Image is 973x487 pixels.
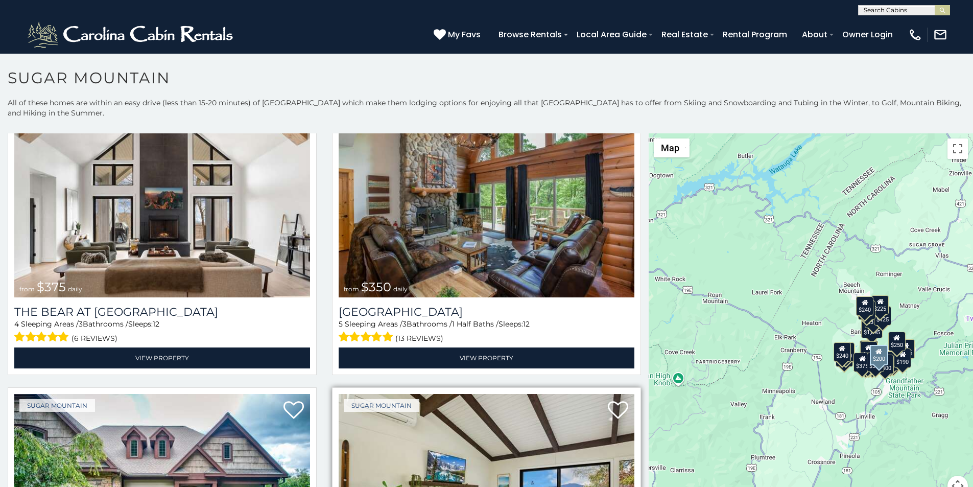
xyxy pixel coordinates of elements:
[860,341,877,361] div: $300
[344,285,359,293] span: from
[14,319,19,329] span: 4
[37,280,66,294] span: $375
[897,339,915,359] div: $155
[872,295,889,315] div: $225
[908,28,922,42] img: phone-regular-white.png
[857,296,874,316] div: $240
[14,305,310,319] h3: The Bear At Sugar Mountain
[894,349,912,368] div: $190
[339,99,634,297] a: Grouse Moor Lodge from $350 daily
[608,400,628,422] a: Add to favorites
[339,347,634,368] a: View Property
[867,353,885,372] div: $350
[72,332,117,345] span: (6 reviews)
[14,99,310,297] a: The Bear At Sugar Mountain from $375 daily
[834,342,851,362] div: $240
[452,319,499,329] span: 1 Half Baths /
[861,319,883,338] div: $1,095
[654,138,690,157] button: Change map style
[153,319,159,329] span: 12
[19,399,95,412] a: Sugar Mountain
[344,399,419,412] a: Sugar Mountain
[854,353,871,372] div: $375
[888,332,906,351] div: $250
[14,347,310,368] a: View Property
[933,28,947,42] img: mail-regular-white.png
[393,285,408,293] span: daily
[661,143,679,153] span: Map
[283,400,304,422] a: Add to favorites
[448,28,481,41] span: My Favs
[797,26,833,43] a: About
[860,340,877,360] div: $190
[339,305,634,319] h3: Grouse Moor Lodge
[882,352,899,371] div: $195
[837,26,898,43] a: Owner Login
[493,26,567,43] a: Browse Rentals
[19,285,35,293] span: from
[656,26,713,43] a: Real Estate
[572,26,652,43] a: Local Area Guide
[339,319,634,345] div: Sleeping Areas / Bathrooms / Sleeps:
[79,319,83,329] span: 3
[718,26,792,43] a: Rental Program
[870,345,888,365] div: $200
[14,99,310,297] img: The Bear At Sugar Mountain
[339,319,343,329] span: 5
[26,19,238,50] img: White-1-2.png
[14,305,310,319] a: The Bear At [GEOGRAPHIC_DATA]
[523,319,530,329] span: 12
[395,332,443,345] span: (13 reviews)
[947,138,968,159] button: Toggle fullscreen view
[402,319,407,329] span: 3
[14,319,310,345] div: Sleeping Areas / Bathrooms / Sleeps:
[874,306,891,326] div: $125
[339,99,634,297] img: Grouse Moor Lodge
[68,285,82,293] span: daily
[339,305,634,319] a: [GEOGRAPHIC_DATA]
[361,280,391,294] span: $350
[434,28,483,41] a: My Favs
